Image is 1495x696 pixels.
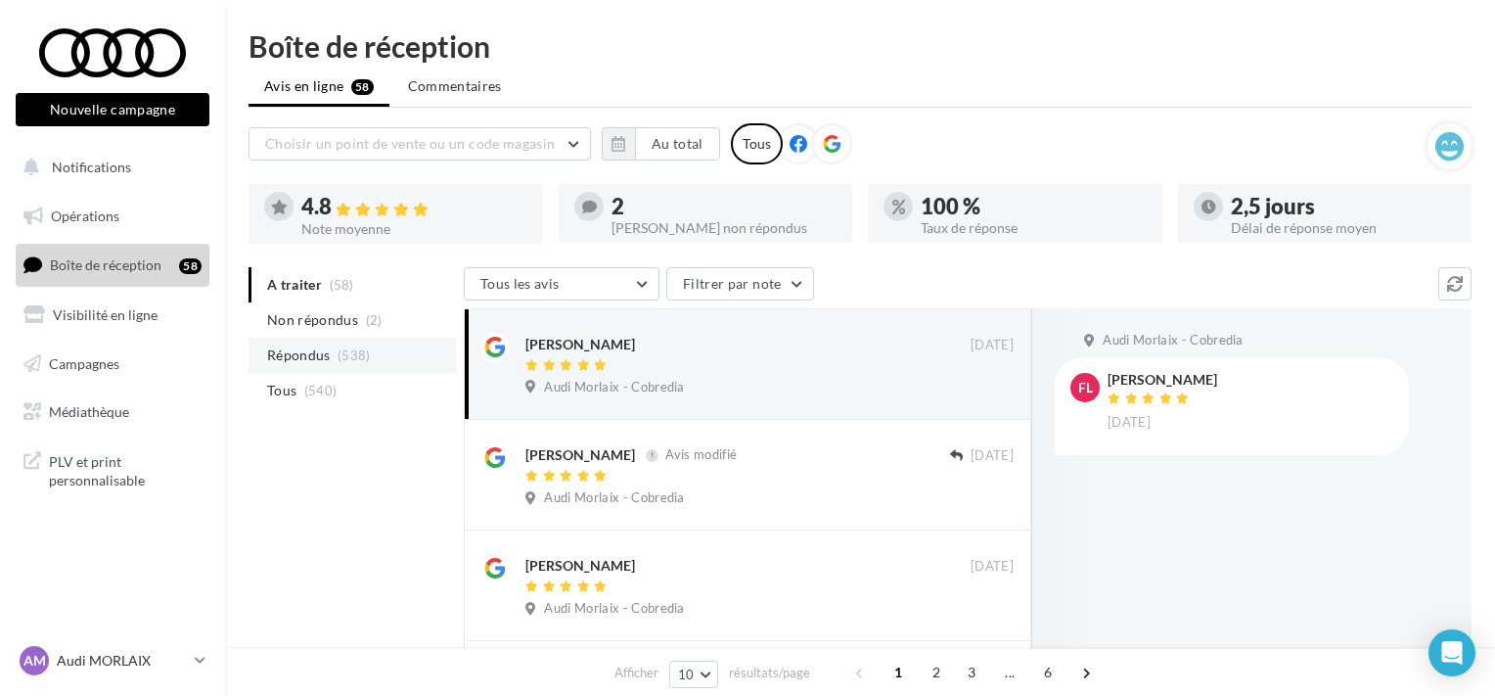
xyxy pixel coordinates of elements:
span: [DATE] [1108,414,1151,432]
span: Commentaires [408,76,502,96]
span: Campagnes [49,354,119,371]
button: 10 [669,661,719,688]
a: PLV et print personnalisable [12,441,213,498]
span: [DATE] [971,558,1014,576]
div: 2,5 jours [1231,196,1457,217]
span: 10 [678,667,695,682]
span: 6 [1032,657,1064,688]
div: 2 [612,196,838,217]
span: Médiathèque [49,403,129,420]
a: Boîte de réception58 [12,244,213,286]
div: Tous [731,123,783,164]
div: [PERSON_NAME] [1108,373,1217,387]
div: 100 % [921,196,1147,217]
div: Taux de réponse [921,221,1147,235]
button: Nouvelle campagne [16,93,209,126]
span: fl [1078,378,1093,397]
div: Open Intercom Messenger [1428,629,1475,676]
div: Note moyenne [301,222,527,236]
span: Non répondus [267,310,358,330]
span: ... [994,657,1025,688]
span: PLV et print personnalisable [49,448,202,490]
div: 58 [179,258,202,274]
span: 2 [921,657,952,688]
span: (538) [338,348,371,363]
span: 1 [883,657,914,688]
button: Au total [635,127,720,161]
button: Au total [602,127,720,161]
span: Audi Morlaix - Cobredia [1103,332,1243,349]
span: Audi Morlaix - Cobredia [544,379,684,396]
div: [PERSON_NAME] [525,335,635,354]
span: [DATE] [971,447,1014,465]
span: Avis modifié [665,447,737,463]
button: Choisir un point de vente ou un code magasin [249,127,591,161]
a: Visibilité en ligne [12,295,213,336]
span: Afficher [614,664,658,682]
a: Médiathèque [12,392,213,433]
div: Délai de réponse moyen [1231,221,1457,235]
button: Filtrer par note [666,267,814,301]
span: Audi Morlaix - Cobredia [544,600,684,618]
span: Tous [267,381,296,400]
span: (2) [366,312,383,328]
span: Répondus [267,346,331,365]
span: résultats/page [729,664,810,682]
span: [DATE] [971,337,1014,354]
a: AM Audi MORLAIX [16,642,209,679]
div: [PERSON_NAME] non répondus [612,221,838,235]
span: Boîte de réception [50,256,161,273]
span: Visibilité en ligne [53,306,158,323]
span: Choisir un point de vente ou un code magasin [265,135,555,152]
span: AM [23,651,46,671]
span: (540) [304,383,338,398]
span: Audi Morlaix - Cobredia [544,489,684,507]
span: 3 [956,657,987,688]
div: [PERSON_NAME] [525,445,635,465]
a: Campagnes [12,344,213,385]
div: [PERSON_NAME] [525,556,635,576]
p: Audi MORLAIX [57,651,187,671]
button: Notifications [12,147,205,188]
span: Notifications [52,159,131,175]
a: Opérations [12,196,213,237]
div: Boîte de réception [249,31,1472,61]
span: Tous les avis [480,275,560,292]
div: 4.8 [301,196,527,218]
span: Opérations [51,208,119,224]
button: Tous les avis [464,267,659,301]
